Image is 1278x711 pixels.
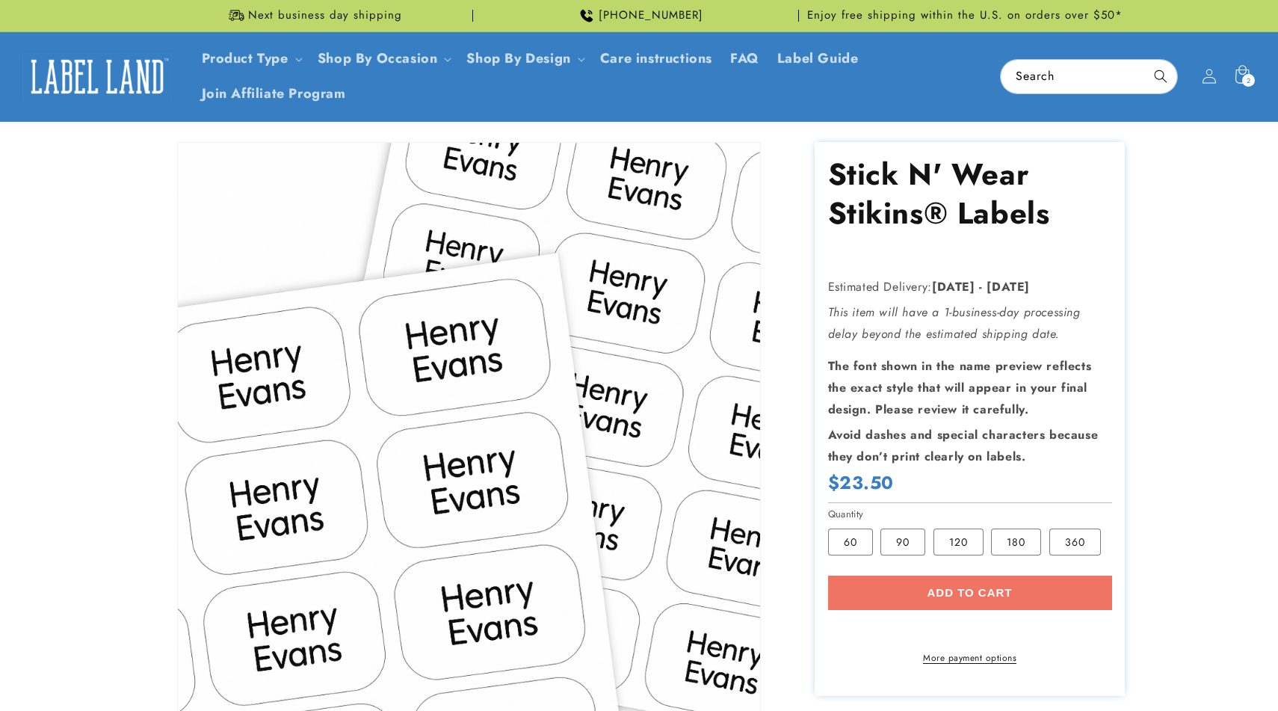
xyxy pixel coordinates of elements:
[979,278,983,295] strong: -
[1049,529,1101,555] label: 360
[22,53,172,99] img: Label Land
[600,50,712,67] span: Care instructions
[828,304,1081,342] em: This item will have a 1-business-day processing delay beyond the estimated shipping date.
[17,48,178,105] a: Label Land
[991,529,1041,555] label: 180
[777,50,859,67] span: Label Guide
[807,8,1123,23] span: Enjoy free shipping within the U.S. on orders over $50*
[193,76,355,111] a: Join Affiliate Program
[318,50,438,67] span: Shop By Occasion
[457,41,590,76] summary: Shop By Design
[828,155,1112,233] h1: Stick N' Wear Stikins® Labels
[828,471,895,494] span: $23.50
[248,8,402,23] span: Next business day shipping
[828,277,1112,298] p: Estimated Delivery:
[193,41,309,76] summary: Product Type
[309,41,458,76] summary: Shop By Occasion
[828,507,865,522] legend: Quantity
[768,41,868,76] a: Label Guide
[933,529,984,555] label: 120
[880,529,925,555] label: 90
[828,357,1092,418] strong: The font shown in the name preview reflects the exact style that will appear in your final design...
[828,426,1099,465] strong: Avoid dashes and special characters because they don’t print clearly on labels.
[1247,74,1251,87] span: 2
[202,49,288,68] a: Product Type
[828,651,1112,665] a: More payment options
[730,50,759,67] span: FAQ
[721,41,768,76] a: FAQ
[599,8,703,23] span: [PHONE_NUMBER]
[466,49,570,68] a: Shop By Design
[591,41,721,76] a: Care instructions
[202,85,346,102] span: Join Affiliate Program
[1144,60,1177,93] button: Search
[932,278,975,295] strong: [DATE]
[987,278,1030,295] strong: [DATE]
[828,529,873,555] label: 60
